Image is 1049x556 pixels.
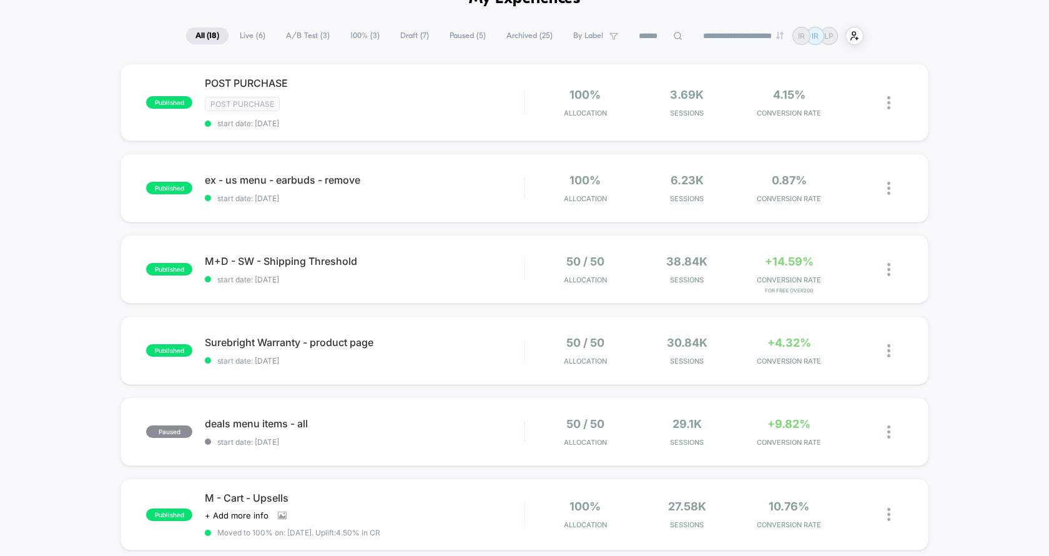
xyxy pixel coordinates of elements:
span: CONVERSION RATE [741,357,837,365]
span: 0.87% [772,174,807,187]
span: 50 / 50 [566,336,604,349]
span: All ( 18 ) [186,27,229,44]
span: Sessions [639,357,735,365]
img: close [887,96,890,109]
span: for free over200 [741,287,837,294]
span: Allocation [564,109,607,117]
p: LP [824,31,834,41]
span: paused [146,425,192,438]
span: published [146,96,192,109]
span: start date: [DATE] [205,356,524,365]
span: Sessions [639,276,735,284]
span: By Label [573,31,603,41]
img: close [887,344,890,357]
span: CONVERSION RATE [741,109,837,117]
span: CONVERSION RATE [741,438,837,447]
img: end [776,32,784,39]
span: Allocation [564,438,607,447]
span: start date: [DATE] [205,275,524,284]
span: ex - us menu - earbuds - remove [205,174,524,186]
span: Allocation [564,520,607,529]
span: +4.32% [767,336,811,349]
span: Live ( 6 ) [230,27,275,44]
span: Surebright Warranty - product page [205,336,524,349]
span: 6.23k [671,174,704,187]
span: published [146,182,192,194]
span: published [146,509,192,521]
span: Sessions [639,520,735,529]
span: 29.1k [672,417,702,430]
img: close [887,182,890,195]
span: start date: [DATE] [205,119,524,128]
span: 3.69k [670,88,704,101]
span: 100% ( 3 ) [341,27,389,44]
span: Sessions [639,109,735,117]
span: 100% [569,88,601,101]
span: Sessions [639,438,735,447]
span: A/B Test ( 3 ) [277,27,339,44]
span: 38.84k [666,255,707,268]
p: IR [812,31,819,41]
span: M+D - SW - Shipping Threshold [205,255,524,267]
span: deals menu items - all [205,417,524,430]
span: Archived ( 25 ) [497,27,562,44]
span: Post Purchase [205,97,280,111]
img: close [887,263,890,276]
span: Sessions [639,194,735,203]
span: 4.15% [773,88,805,101]
span: +9.82% [767,417,810,430]
span: CONVERSION RATE [741,276,837,284]
span: Paused ( 5 ) [440,27,495,44]
span: 50 / 50 [566,417,604,430]
span: 10.76% [769,500,809,513]
img: close [887,425,890,439]
span: + Add more info [205,510,268,520]
span: Allocation [564,357,607,365]
span: 100% [569,174,601,187]
span: CONVERSION RATE [741,520,837,529]
span: published [146,344,192,357]
span: 27.58k [668,500,706,513]
span: M - Cart - Upsells [205,492,524,504]
p: IR [798,31,805,41]
span: +14.59% [765,255,814,268]
span: start date: [DATE] [205,194,524,203]
span: POST PURCHASE [205,77,524,89]
span: Draft ( 7 ) [391,27,438,44]
span: Allocation [564,194,607,203]
span: 50 / 50 [566,255,604,268]
span: 30.84k [667,336,707,349]
img: close [887,508,890,521]
span: Moved to 100% on: [DATE] . Uplift: 4.50% in CR [217,528,380,537]
span: Allocation [564,276,607,284]
span: start date: [DATE] [205,437,524,447]
span: published [146,263,192,276]
span: 100% [569,500,601,513]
